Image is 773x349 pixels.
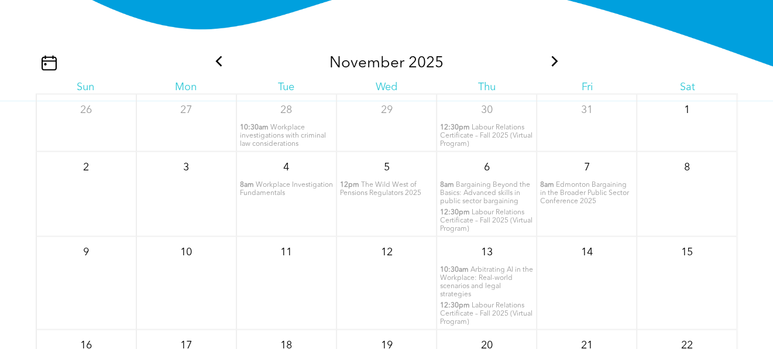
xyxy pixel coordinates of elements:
span: 10:30am [240,124,269,132]
p: 3 [176,157,197,178]
span: 12:30pm [440,302,470,310]
span: Workplace investigations with criminal law considerations [240,124,326,148]
span: Labour Relations Certificate – Fall 2025 (Virtual Program) [440,124,532,148]
span: 12pm [340,181,359,189]
span: Labour Relations Certificate – Fall 2025 (Virtual Program) [440,302,532,326]
div: Wed [336,81,437,94]
div: Thu [437,81,537,94]
p: 30 [476,100,497,121]
span: 12:30pm [440,124,470,132]
span: 10:30am [440,266,469,274]
p: 7 [576,157,597,178]
p: 27 [176,100,197,121]
div: Sat [637,81,737,94]
span: November [329,56,404,71]
div: Mon [136,81,236,94]
p: 4 [276,157,297,178]
p: 31 [576,100,597,121]
div: Sun [36,81,136,94]
p: 10 [176,242,197,263]
p: 14 [576,242,597,263]
span: 12:30pm [440,208,470,217]
p: 15 [676,242,698,263]
p: 29 [376,100,397,121]
span: 2025 [408,56,444,71]
p: 26 [75,100,97,121]
p: 1 [676,100,698,121]
div: Tue [236,81,336,94]
span: 8am [440,181,454,189]
div: Fri [537,81,637,94]
span: Labour Relations Certificate – Fall 2025 (Virtual Program) [440,209,532,232]
span: 8am [240,181,254,189]
p: 11 [276,242,297,263]
span: The Wild West of Pensions Regulators 2025 [340,182,421,197]
p: 12 [376,242,397,263]
p: 28 [276,100,297,121]
p: 5 [376,157,397,178]
span: Bargaining Beyond the Basics: Advanced skills in public sector bargaining [440,182,530,205]
p: 6 [476,157,497,178]
p: 8 [676,157,698,178]
span: Arbitrating AI in the Workplace: Real-world scenarios and legal strategies [440,266,533,298]
p: 9 [75,242,97,263]
p: 2 [75,157,97,178]
span: 8am [540,181,554,189]
p: 13 [476,242,497,263]
span: Edmonton Bargaining in the Broader Public Sector Conference 2025 [540,182,629,205]
span: Workplace Investigation Fundamentals [240,182,333,197]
